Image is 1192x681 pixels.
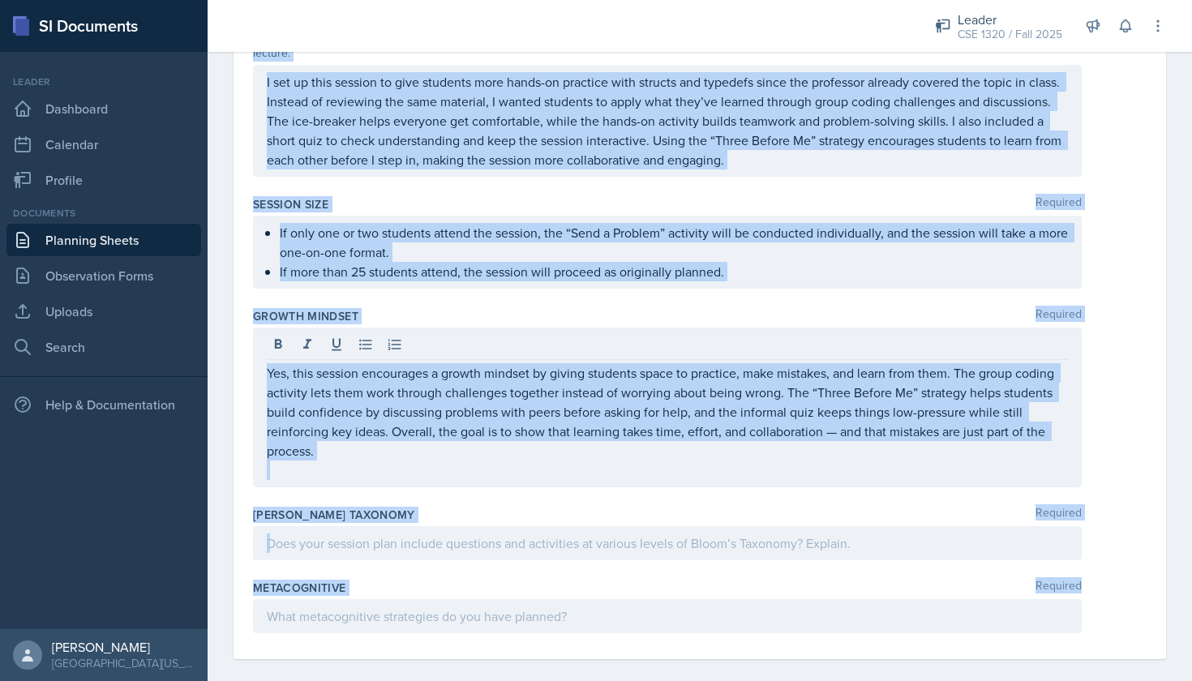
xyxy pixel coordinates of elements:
p: If more than 25 students attend, the session will proceed as originally planned. [280,262,1068,281]
div: Leader [958,10,1062,29]
div: CSE 1320 / Fall 2025 [958,26,1062,43]
span: Required [1035,308,1082,324]
a: Uploads [6,295,201,328]
div: [GEOGRAPHIC_DATA][US_STATE] [52,655,195,671]
span: Required [1035,580,1082,596]
div: Help & Documentation [6,388,201,421]
label: Growth Mindset [253,308,358,324]
div: Documents [6,206,201,221]
p: I set up this session to give students more hands-on practice with structs and typedefs since the... [267,72,1068,169]
a: Observation Forms [6,259,201,292]
a: Planning Sheets [6,224,201,256]
p: If only one or two students attend the session, the “Send a Problem” activity will be conducted i... [280,223,1068,262]
label: Session Size [253,196,328,212]
label: [PERSON_NAME] Taxonomy [253,507,415,523]
div: Leader [6,75,201,89]
p: Yes, this session encourages a growth mindset by giving students space to practice, make mistakes... [267,363,1068,460]
a: Calendar [6,128,201,161]
span: Required [1035,507,1082,523]
label: Metacognitive [253,580,346,596]
a: Search [6,331,201,363]
a: Dashboard [6,92,201,125]
span: Required [1035,196,1082,212]
div: [PERSON_NAME] [52,639,195,655]
a: Profile [6,164,201,196]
